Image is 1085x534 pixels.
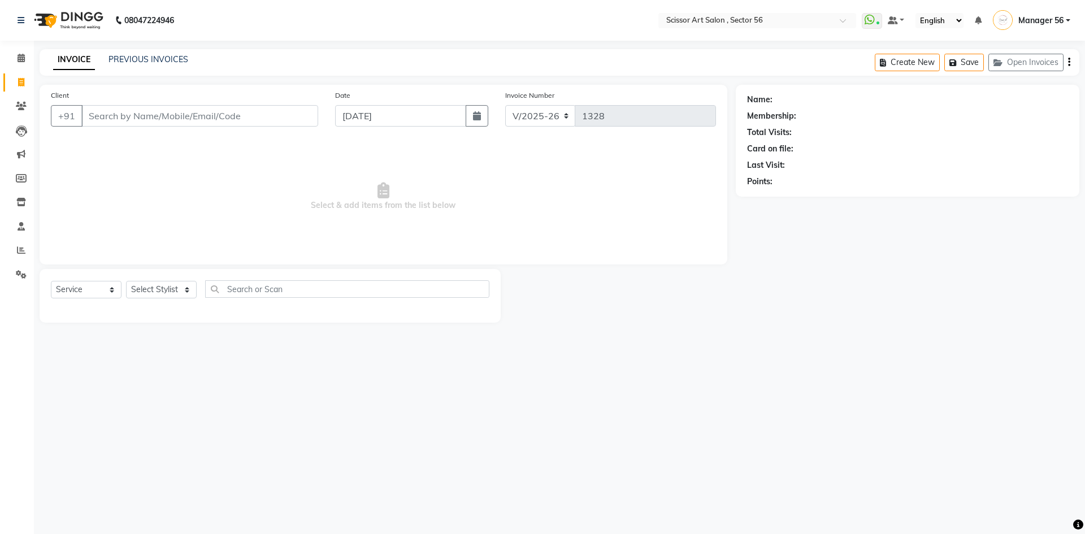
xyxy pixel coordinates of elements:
div: Membership: [747,110,796,122]
b: 08047224946 [124,5,174,36]
div: Card on file: [747,143,793,155]
label: Date [335,90,350,101]
input: Search by Name/Mobile/Email/Code [81,105,318,127]
span: Manager 56 [1018,15,1064,27]
a: PREVIOUS INVOICES [108,54,188,64]
button: Create New [875,54,940,71]
button: Open Invoices [988,54,1064,71]
img: Manager 56 [993,10,1013,30]
div: Total Visits: [747,127,792,138]
button: +91 [51,105,83,127]
div: Points: [747,176,772,188]
label: Invoice Number [505,90,554,101]
button: Save [944,54,984,71]
div: Name: [747,94,772,106]
a: INVOICE [53,50,95,70]
div: Last Visit: [747,159,785,171]
input: Search or Scan [205,280,489,298]
span: Select & add items from the list below [51,140,716,253]
img: logo [29,5,106,36]
label: Client [51,90,69,101]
